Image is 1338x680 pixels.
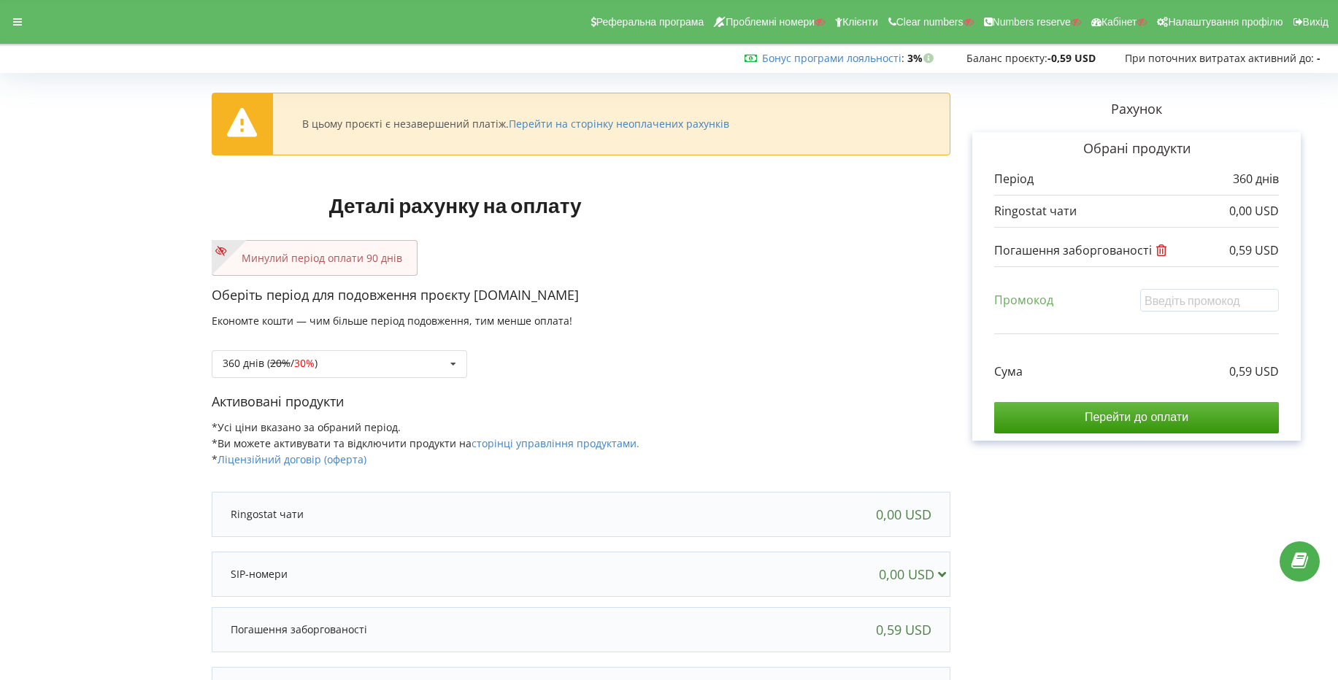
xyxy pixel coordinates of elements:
p: 0,00 USD [1229,203,1279,220]
div: 0,59 USD [876,622,931,637]
span: Клієнти [842,16,878,28]
div: В цьому проєкті є незавершений платіж. [302,117,729,131]
p: 0,59 USD [1229,363,1279,380]
p: Період [994,171,1034,188]
span: Кабінет [1101,16,1137,28]
span: Баланс проєкту: [966,51,1047,65]
span: Реферальна програма [596,16,704,28]
a: Ліцензійний договір (оферта) [218,452,366,466]
span: Економте кошти — чим більше період подовження, тим менше оплата! [212,314,572,328]
span: 30% [294,356,315,370]
span: Вихід [1303,16,1329,28]
span: Numbers reserve [993,16,1071,28]
input: Введіть промокод [1140,289,1279,312]
p: Погашення заборгованості [231,622,367,637]
span: Налаштування профілю [1168,16,1283,28]
div: 0,00 USD [876,507,931,522]
p: Оберіть період для подовження проєкту [DOMAIN_NAME] [212,286,950,305]
p: Обрані продукти [994,139,1279,158]
strong: -0,59 USD [1047,51,1096,65]
a: Бонус програми лояльності [762,51,901,65]
strong: - [1317,51,1320,65]
p: Ringostat чати [994,203,1077,220]
span: Clear numbers [896,16,964,28]
a: сторінці управління продуктами. [472,436,639,450]
p: Промокод [994,292,1053,309]
p: Ringostat чати [231,507,304,522]
span: *Ви можете активувати та відключити продукти на [212,436,639,450]
p: 360 днів [1233,171,1279,188]
a: Перейти на сторінку неоплачених рахунків [509,117,729,131]
p: Минулий період оплати 90 днів [227,251,402,266]
s: 20% [270,356,291,370]
span: : [762,51,904,65]
span: Проблемні номери [726,16,815,28]
p: Сума [994,363,1023,380]
p: Рахунок [950,100,1323,119]
input: Перейти до оплати [994,402,1279,433]
h1: Деталі рахунку на оплату [212,170,699,240]
div: 0,00 USD [879,567,953,582]
strong: 3% [907,51,937,65]
p: Активовані продукти [212,393,950,412]
span: *Усі ціни вказано за обраний період. [212,420,401,434]
div: 360 днів ( / ) [223,358,318,368]
span: При поточних витратах активний до: [1125,51,1314,65]
p: 0,59 USD [1229,242,1279,259]
p: SIP-номери [231,567,288,582]
p: Погашення заборгованості [994,242,1171,259]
